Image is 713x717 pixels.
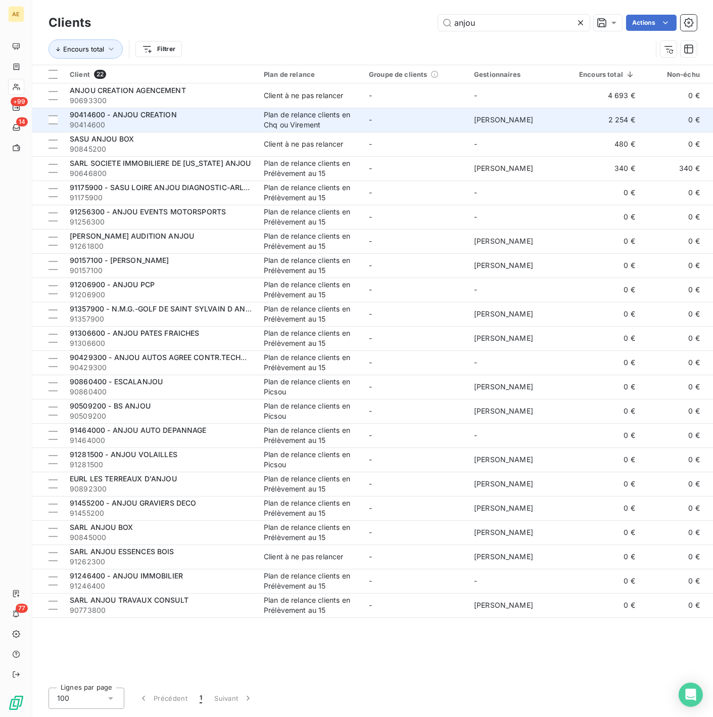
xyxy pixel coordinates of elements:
div: Plan de relance clients en Prélèvement au 15 [264,328,357,348]
button: Actions [626,15,677,31]
span: 91357900 [70,314,252,324]
td: 2 254 € [573,108,641,132]
td: 0 € [573,423,641,447]
span: [PERSON_NAME] [474,455,533,464]
span: 14 [16,117,28,126]
div: Plan de relance clients en Chq ou Virement [264,110,357,130]
td: 0 € [641,569,706,593]
div: Open Intercom Messenger [679,683,703,707]
span: - [369,115,372,124]
td: 0 € [573,278,641,302]
input: Rechercher [438,15,590,31]
div: Gestionnaires [474,70,567,78]
span: SARL ANJOU ESSENCES BOIS [70,547,174,556]
td: 0 € [641,545,706,569]
button: Précédent [132,688,194,709]
span: [PERSON_NAME] [474,552,533,561]
div: Plan de relance clients en Prélèvement au 15 [264,595,357,615]
td: 0 € [641,399,706,423]
td: 0 € [573,520,641,545]
div: Plan de relance clients en Prélèvement au 15 [264,352,357,373]
td: 0 € [573,253,641,278]
td: 0 € [573,229,641,253]
span: 91281500 [70,460,252,470]
td: 340 € [573,156,641,181]
span: - [369,212,372,221]
h3: Clients [49,14,91,32]
span: 90429300 [70,363,252,373]
span: - [369,382,372,391]
div: Client à ne pas relancer [264,91,344,101]
span: 91246400 - ANJOU IMMOBILIER [70,571,183,580]
td: 0 € [573,350,641,375]
span: Encours total [63,45,104,53]
div: Non-échu [647,70,700,78]
span: 90414600 - ANJOU CREATION [70,110,177,119]
span: - [369,309,372,318]
span: 90414600 [70,120,252,130]
div: Plan de relance clients en Prélèvement au 15 [264,571,357,591]
span: - [369,552,372,561]
td: 0 € [573,569,641,593]
td: 0 € [641,181,706,205]
span: ANJOU CREATION AGENCEMENT [70,86,186,95]
span: [PERSON_NAME] [474,407,533,415]
div: Plan de relance clients en Prélèvement au 15 [264,498,357,518]
span: [PERSON_NAME] [474,601,533,609]
td: 0 € [573,399,641,423]
span: SASU ANJOU BOX [70,135,134,143]
span: - [474,212,477,221]
td: 0 € [641,205,706,229]
td: 480 € [573,132,641,156]
span: SARL SOCIETE IMMOBILIERE DE [US_STATE] ANJOU [70,159,251,167]
td: 0 € [573,205,641,229]
span: 91175900 [70,193,252,203]
span: - [474,358,477,367]
span: - [369,237,372,245]
span: - [369,334,372,342]
span: - [369,431,372,439]
div: Plan de relance clients en Prélèvement au 15 [264,280,357,300]
span: +99 [11,97,28,106]
td: 0 € [641,278,706,302]
span: 91455200 - ANJOU GRAVIERS DECO [70,499,197,507]
span: - [369,358,372,367]
div: Plan de relance clients en Prélèvement au 15 [264,255,357,276]
span: - [369,504,372,512]
div: Plan de relance clients en Prélèvement au 15 [264,207,357,227]
span: 91357900 - N.M.G.-GOLF DE SAINT SYLVAIN D ANJOU [70,304,260,313]
td: 0 € [641,520,706,545]
span: 90845200 [70,144,252,154]
div: Client à ne pas relancer [264,139,344,149]
img: Logo LeanPay [8,695,24,711]
span: 91175900 - SASU LOIRE ANJOU DIAGNOSTIC-ARLIANE DIAGNOSTIC IMMOBILIER [70,183,352,192]
td: 0 € [573,302,641,326]
span: [PERSON_NAME] [474,504,533,512]
span: - [474,140,477,148]
span: 91281500 - ANJOU VOLAILLES [70,450,177,459]
span: - [369,455,372,464]
td: 0 € [641,108,706,132]
button: Suivant [208,688,259,709]
span: 91464000 - ANJOU AUTO DEPANNAGE [70,426,207,434]
td: 0 € [641,253,706,278]
span: - [474,285,477,294]
span: [PERSON_NAME] [474,237,533,245]
span: 91455200 [70,508,252,518]
td: 0 € [573,447,641,472]
span: 90773800 [70,605,252,615]
td: 340 € [641,156,706,181]
span: - [369,285,372,294]
span: 1 [200,693,202,703]
td: 0 € [641,593,706,617]
span: - [369,188,372,197]
span: - [369,576,372,585]
span: [PERSON_NAME] [474,261,533,270]
span: 91206900 [70,290,252,300]
span: 91262300 [70,557,252,567]
td: 0 € [573,375,641,399]
span: Groupe de clients [369,70,427,78]
span: - [474,576,477,585]
span: [PERSON_NAME] [474,382,533,391]
span: 90845000 [70,532,252,543]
